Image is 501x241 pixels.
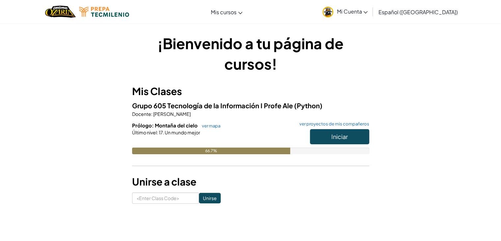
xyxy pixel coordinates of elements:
a: ver proyectos de mis compañeros [296,122,369,126]
span: Prólogo: Montaña del cielo [132,122,199,128]
input: Unirse [199,193,221,203]
span: Iniciar [331,133,348,140]
span: Docente [132,111,151,117]
a: Mis cursos [208,3,246,21]
span: Último nivel [132,129,157,135]
span: Mis cursos [211,9,237,16]
a: Mi Cuenta [319,1,371,22]
h3: Mis Clases [132,84,369,99]
img: Tecmilenio logo [79,7,129,17]
button: Iniciar [310,129,369,144]
h1: ¡Bienvenido a tu página de cursos! [132,33,369,74]
a: ver mapa [199,123,220,128]
a: Ozaria by CodeCombat logo [45,5,76,18]
a: Español ([GEOGRAPHIC_DATA]) [375,3,461,21]
span: Un mundo mejor [164,129,200,135]
img: Home [45,5,76,18]
span: Español ([GEOGRAPHIC_DATA]) [378,9,458,16]
input: <Enter Class Code> [132,192,199,204]
div: 66.7% [132,148,290,154]
span: [PERSON_NAME] [153,111,191,117]
img: avatar [322,7,333,17]
span: 17. [158,129,164,135]
span: Mi Cuenta [337,8,368,15]
span: (Python) [294,101,322,110]
span: : [157,129,158,135]
h3: Unirse a clase [132,174,369,189]
span: : [151,111,153,117]
span: Grupo 605 Tecnología de la Información I Profe Ale [132,101,294,110]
